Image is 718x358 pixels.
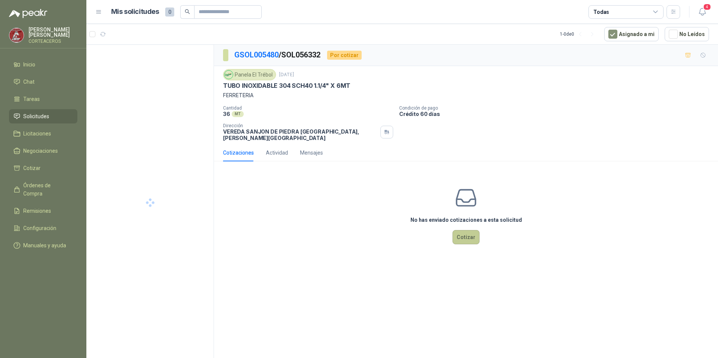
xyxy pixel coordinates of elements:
span: Remisiones [23,207,51,215]
p: FERRETERIA [223,91,709,99]
p: TUBO INOXIDABLE 304 SCH40 1.1/4" X 6MT [223,82,350,90]
button: 4 [695,5,709,19]
span: 0 [165,8,174,17]
div: Por cotizar [327,51,362,60]
a: Remisiones [9,204,77,218]
p: / SOL056332 [234,49,321,61]
div: Actividad [266,149,288,157]
div: 1 - 0 de 0 [560,28,598,40]
a: Tareas [9,92,77,106]
div: Mensajes [300,149,323,157]
a: Órdenes de Compra [9,178,77,201]
a: Negociaciones [9,144,77,158]
span: search [185,9,190,14]
div: Panela El Trébol [223,69,276,80]
a: Inicio [9,57,77,72]
a: Licitaciones [9,126,77,141]
a: Cotizar [9,161,77,175]
img: Company Logo [9,28,24,42]
span: Cotizar [23,164,41,172]
p: [PERSON_NAME] [PERSON_NAME] [29,27,77,38]
h1: Mis solicitudes [111,6,159,17]
div: Cotizaciones [223,149,254,157]
span: Configuración [23,224,56,232]
span: Órdenes de Compra [23,181,70,198]
p: Cantidad [223,105,393,111]
a: GSOL005480 [234,50,279,59]
div: MT [232,111,244,117]
span: Solicitudes [23,112,49,120]
span: Inicio [23,60,35,69]
span: Licitaciones [23,129,51,138]
p: CORTEACEROS [29,39,77,44]
a: Solicitudes [9,109,77,123]
button: Asignado a mi [604,27,659,41]
p: [DATE] [279,71,294,78]
h3: No has enviado cotizaciones a esta solicitud [410,216,522,224]
img: Company Logo [225,71,233,79]
a: Configuración [9,221,77,235]
a: Manuales y ayuda [9,238,77,253]
p: Condición de pago [399,105,715,111]
p: VEREDA SANJON DE PIEDRA [GEOGRAPHIC_DATA] , [PERSON_NAME][GEOGRAPHIC_DATA] [223,128,377,141]
span: Tareas [23,95,40,103]
button: Cotizar [453,230,480,244]
div: Todas [593,8,609,16]
span: 4 [703,3,711,11]
p: Crédito 60 días [399,111,715,117]
span: Chat [23,78,35,86]
img: Logo peakr [9,9,47,18]
span: Negociaciones [23,147,58,155]
p: 36 [223,111,230,117]
p: Dirección [223,123,377,128]
a: Chat [9,75,77,89]
button: No Leídos [665,27,709,41]
span: Manuales y ayuda [23,241,66,250]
